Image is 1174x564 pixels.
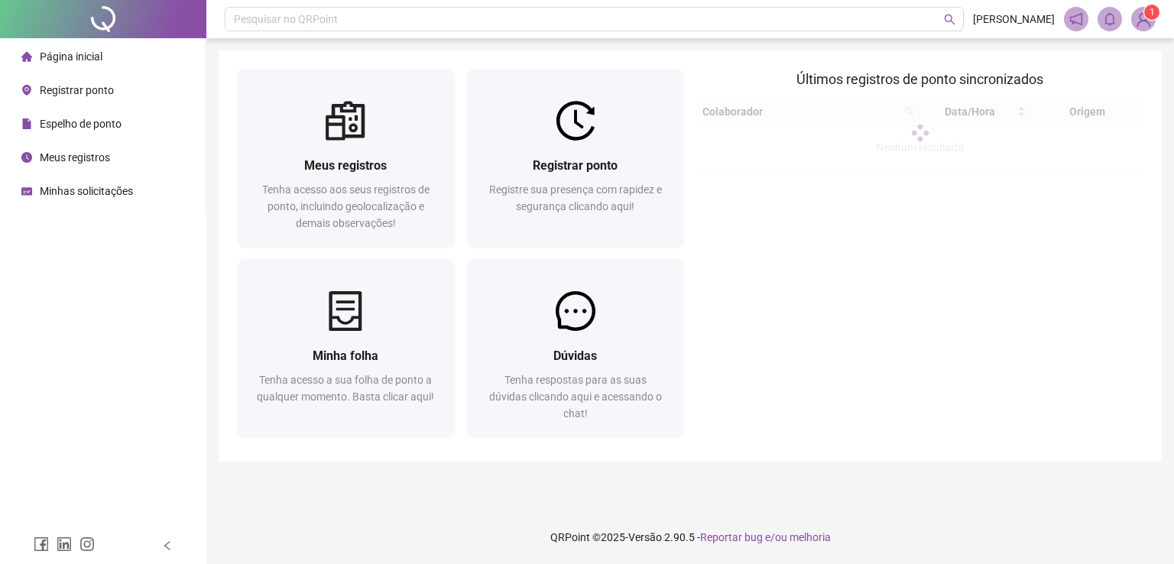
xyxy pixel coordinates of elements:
span: linkedin [57,536,72,552]
span: Tenha acesso a sua folha de ponto a qualquer momento. Basta clicar aqui! [257,374,434,403]
footer: QRPoint © 2025 - 2.90.5 - [206,511,1174,564]
span: schedule [21,186,32,196]
a: Meus registrosTenha acesso aos seus registros de ponto, incluindo geolocalização e demais observa... [237,69,455,247]
span: Página inicial [40,50,102,63]
span: Minhas solicitações [40,185,133,197]
span: home [21,51,32,62]
span: Meus registros [304,158,387,173]
span: Meus registros [40,151,110,164]
span: instagram [79,536,95,552]
sup: Atualize o seu contato no menu Meus Dados [1144,5,1159,20]
span: clock-circle [21,152,32,163]
span: Versão [628,531,662,543]
span: Registrar ponto [533,158,618,173]
a: Minha folhaTenha acesso a sua folha de ponto a qualquer momento. Basta clicar aqui! [237,259,455,437]
span: [PERSON_NAME] [973,11,1055,28]
span: file [21,118,32,129]
span: search [944,14,955,25]
img: 93325 [1132,8,1155,31]
span: bell [1103,12,1117,26]
span: Minha folha [313,348,378,363]
span: Tenha respostas para as suas dúvidas clicando aqui e acessando o chat! [489,374,662,420]
span: notification [1069,12,1083,26]
span: facebook [34,536,49,552]
span: Registrar ponto [40,84,114,96]
span: Reportar bug e/ou melhoria [700,531,831,543]
a: DúvidasTenha respostas para as suas dúvidas clicando aqui e acessando o chat! [467,259,685,437]
span: left [162,540,173,551]
a: Registrar pontoRegistre sua presença com rapidez e segurança clicando aqui! [467,69,685,247]
span: Dúvidas [553,348,597,363]
span: environment [21,85,32,96]
span: 1 [1150,7,1155,18]
span: Últimos registros de ponto sincronizados [796,71,1043,87]
span: Espelho de ponto [40,118,122,130]
span: Registre sua presença com rapidez e segurança clicando aqui! [489,183,662,212]
span: Tenha acesso aos seus registros de ponto, incluindo geolocalização e demais observações! [262,183,430,229]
